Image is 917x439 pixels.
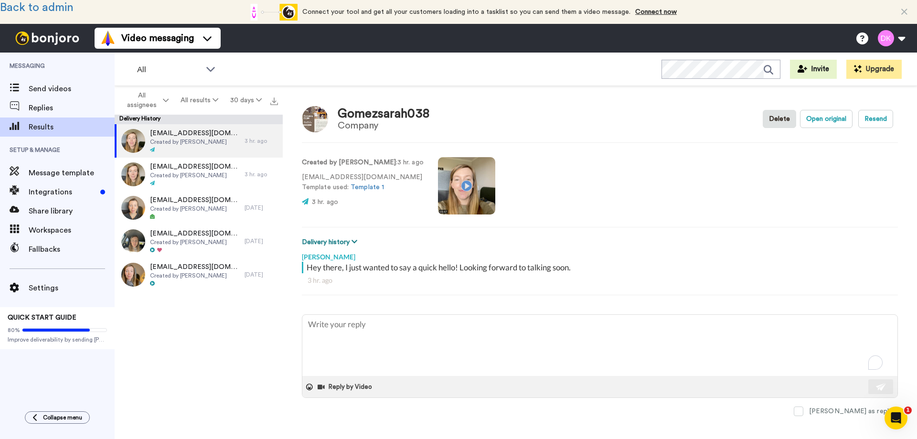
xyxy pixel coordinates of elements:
[302,237,360,247] button: Delivery history
[307,262,896,273] div: Hey there, I just wanted to say a quick hello! Looking forward to talking soon.
[29,102,115,114] span: Replies
[121,263,145,287] img: db27f587-cf02-479c-9adf-e1127af2b45e-thumb.jpg
[121,129,145,153] img: df5641ce-c525-4491-8930-b584bf572b13-thumb.jpg
[302,172,424,193] p: [EMAIL_ADDRESS][DOMAIN_NAME] Template used:
[800,110,853,128] button: Open original
[635,9,677,15] a: Connect now
[245,171,278,178] div: 3 hr. ago
[115,158,283,191] a: [EMAIL_ADDRESS][DOMAIN_NAME]Created by [PERSON_NAME]3 hr. ago
[8,336,107,343] span: Improve deliverability by sending [PERSON_NAME]’s from your own email
[245,271,278,278] div: [DATE]
[338,107,429,121] div: Gomezsarah038
[115,258,283,291] a: [EMAIL_ADDRESS][DOMAIN_NAME]Created by [PERSON_NAME][DATE]
[245,204,278,212] div: [DATE]
[122,91,161,110] span: All assignees
[150,195,240,205] span: [EMAIL_ADDRESS][DOMAIN_NAME]
[150,205,240,213] span: Created by [PERSON_NAME]
[150,162,240,171] span: [EMAIL_ADDRESS][DOMAIN_NAME]
[43,414,82,421] span: Collapse menu
[885,407,907,429] iframe: Intercom live chat
[858,110,893,128] button: Resend
[150,128,240,138] span: [EMAIL_ADDRESS][DOMAIN_NAME]
[846,60,902,79] button: Upgrade
[121,162,145,186] img: 9a6b456b-b89f-4797-a8f6-032a18af2b9c-thumb.jpg
[245,237,278,245] div: [DATE]
[302,315,897,376] textarea: To enrich screen reader interactions, please activate Accessibility in Grammarly extension settings
[245,137,278,145] div: 3 hr. ago
[115,225,283,258] a: [EMAIL_ADDRESS][DOMAIN_NAME]Created by [PERSON_NAME][DATE]
[117,87,175,114] button: All assignees
[790,60,837,79] button: Invite
[351,184,384,191] a: Template 1
[29,186,96,198] span: Integrations
[150,138,240,146] span: Created by [PERSON_NAME]
[137,64,201,75] span: All
[29,225,115,236] span: Workspaces
[338,120,429,131] div: Company
[25,411,90,424] button: Collapse menu
[763,110,796,128] button: Delete
[270,97,278,105] img: export.svg
[29,121,115,133] span: Results
[302,247,898,262] div: [PERSON_NAME]
[308,276,892,285] div: 3 hr. ago
[29,83,115,95] span: Send videos
[121,196,145,220] img: 1223dd7b-ed39-46a6-9f9d-d1cdd6de24ce-thumb.jpg
[121,229,145,253] img: 81275b7d-7302-451f-9955-3c376daaa060-thumb.jpg
[150,229,240,238] span: [EMAIL_ADDRESS][DOMAIN_NAME]
[29,205,115,217] span: Share library
[115,124,283,158] a: [EMAIL_ADDRESS][DOMAIN_NAME]Created by [PERSON_NAME]3 hr. ago
[29,282,115,294] span: Settings
[267,93,281,107] button: Export all results that match these filters now.
[302,159,396,166] strong: Created by [PERSON_NAME]
[29,244,115,255] span: Fallbacks
[150,262,240,272] span: [EMAIL_ADDRESS][DOMAIN_NAME]
[245,4,298,21] div: animation
[100,31,116,46] img: vm-color.svg
[904,407,912,414] span: 1
[8,326,20,334] span: 80%
[302,106,328,132] img: Image of Gomezsarah038
[150,272,240,279] span: Created by [PERSON_NAME]
[175,92,224,109] button: All results
[876,383,886,391] img: send-white.svg
[115,115,283,124] div: Delivery History
[150,171,240,179] span: Created by [PERSON_NAME]
[224,92,267,109] button: 30 days
[302,9,630,15] span: Connect your tool and get all your customers loading into a tasklist so you can send them a video...
[302,158,424,168] p: : 3 hr. ago
[317,380,375,394] button: Reply by Video
[115,191,283,225] a: [EMAIL_ADDRESS][DOMAIN_NAME]Created by [PERSON_NAME][DATE]
[29,167,115,179] span: Message template
[150,238,240,246] span: Created by [PERSON_NAME]
[8,314,76,321] span: QUICK START GUIDE
[11,32,83,45] img: bj-logo-header-white.svg
[809,407,898,416] div: [PERSON_NAME] as replied
[312,199,338,205] span: 3 hr. ago
[121,32,194,45] span: Video messaging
